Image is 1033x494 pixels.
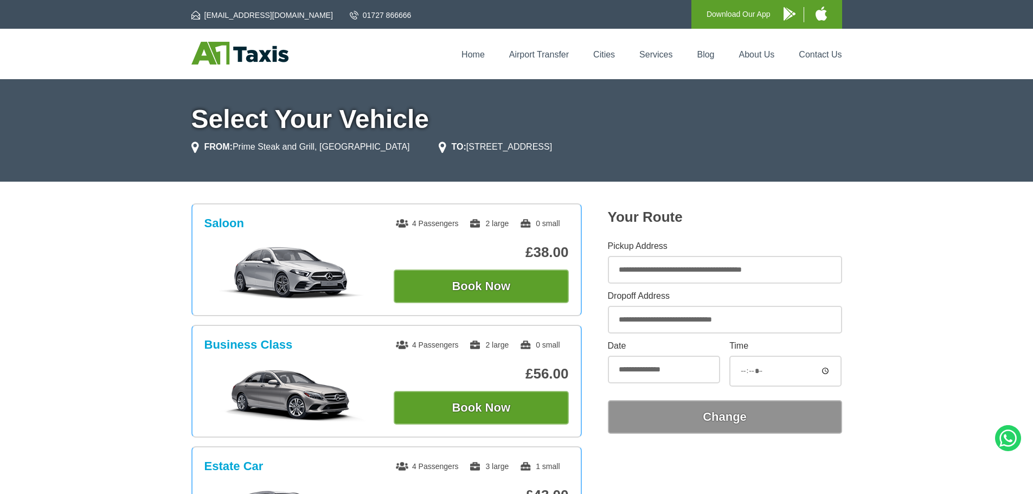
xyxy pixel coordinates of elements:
[191,106,842,132] h1: Select Your Vehicle
[439,140,553,153] li: [STREET_ADDRESS]
[452,142,466,151] strong: TO:
[784,7,795,21] img: A1 Taxis Android App
[469,219,509,228] span: 2 large
[799,50,842,59] a: Contact Us
[816,7,827,21] img: A1 Taxis iPhone App
[519,341,560,349] span: 0 small
[394,270,569,303] button: Book Now
[739,50,775,59] a: About Us
[697,50,714,59] a: Blog
[469,462,509,471] span: 3 large
[210,367,373,421] img: Business Class
[461,50,485,59] a: Home
[396,219,459,228] span: 4 Passengers
[204,216,244,230] h3: Saloon
[608,209,842,226] h2: Your Route
[394,391,569,425] button: Book Now
[191,140,410,153] li: Prime Steak and Grill, [GEOGRAPHIC_DATA]
[396,341,459,349] span: 4 Passengers
[608,242,842,251] label: Pickup Address
[593,50,615,59] a: Cities
[608,342,720,350] label: Date
[204,142,233,151] strong: FROM:
[191,42,288,65] img: A1 Taxis St Albans LTD
[204,338,293,352] h3: Business Class
[191,10,333,21] a: [EMAIL_ADDRESS][DOMAIN_NAME]
[396,462,459,471] span: 4 Passengers
[608,292,842,300] label: Dropoff Address
[519,219,560,228] span: 0 small
[210,246,373,300] img: Saloon
[519,462,560,471] span: 1 small
[729,342,842,350] label: Time
[350,10,412,21] a: 01727 866666
[608,400,842,434] button: Change
[639,50,672,59] a: Services
[469,341,509,349] span: 2 large
[509,50,569,59] a: Airport Transfer
[394,365,569,382] p: £56.00
[394,244,569,261] p: £38.00
[204,459,264,473] h3: Estate Car
[707,8,771,21] p: Download Our App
